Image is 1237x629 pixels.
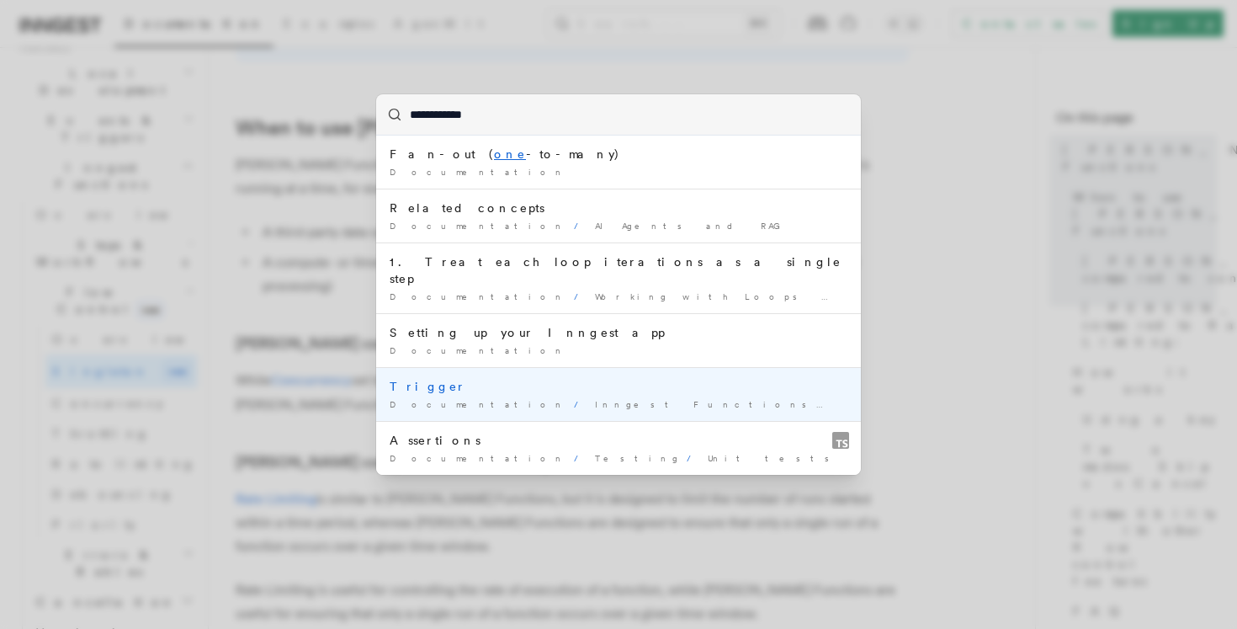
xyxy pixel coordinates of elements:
span: Working with Loops in Inngest [595,291,943,301]
span: Testing [595,453,680,463]
div: Setting up your Inngest app [390,324,847,341]
div: 1. Treat each loop iterations as a single step [390,253,847,287]
span: Documentation [390,291,567,301]
span: AI Agents and RAG [595,221,788,231]
span: Documentation [390,167,567,177]
span: / [574,453,588,463]
div: Related concepts [390,200,847,216]
span: / [574,399,588,409]
mark: one [494,147,526,161]
span: / [687,453,701,463]
span: Inngest Functions [595,399,836,409]
span: / [574,221,588,231]
span: Documentation [390,221,567,231]
span: Documentation [390,345,567,355]
span: Documentation [390,453,567,463]
div: Trigger [390,378,847,395]
div: Assertions [390,432,847,449]
span: Unit tests [708,453,839,463]
div: Fan-out ( -to-many) [390,146,847,163]
span: / [574,291,588,301]
span: Anatomy of an Inngest function [844,399,1196,409]
span: Documentation [390,399,567,409]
